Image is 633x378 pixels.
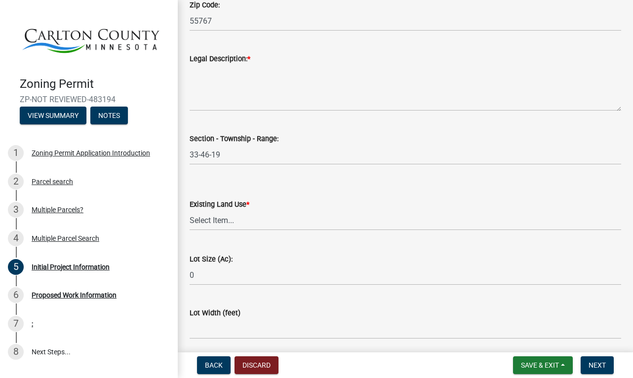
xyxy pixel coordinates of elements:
div: Proposed Work Information [32,292,117,299]
label: Zip Code: [190,2,220,9]
span: Next [589,361,606,369]
h4: Zoning Permit [20,77,170,91]
div: Zoning Permit Application Introduction [32,150,150,156]
button: Save & Exit [513,356,573,374]
button: Notes [90,107,128,124]
button: Discard [235,356,278,374]
div: Initial Project Information [32,264,110,270]
div: : [32,320,33,327]
div: 7 [8,316,24,332]
wm-modal-confirm: Summary [20,113,86,120]
div: 4 [8,230,24,246]
button: View Summary [20,107,86,124]
button: Back [197,356,231,374]
wm-modal-confirm: Notes [90,113,128,120]
div: Parcel search [32,178,73,185]
label: Existing Land Use [190,201,249,208]
label: Lot Size (Ac): [190,256,233,263]
button: Next [581,356,614,374]
span: ZP-NOT REVIEWED-483194 [20,95,158,104]
div: 6 [8,287,24,303]
div: 2 [8,174,24,189]
label: Legal Description: [190,56,250,63]
div: 8 [8,344,24,360]
label: Lot Width (feet) [190,310,240,317]
div: Multiple Parcel Search [32,235,99,242]
img: Carlton County, Minnesota [20,10,162,67]
label: Section - Township - Range: [190,136,278,143]
div: Multiple Parcels? [32,206,83,213]
div: 3 [8,202,24,218]
div: 5 [8,259,24,275]
span: Save & Exit [521,361,559,369]
div: 1 [8,145,24,161]
span: Back [205,361,223,369]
